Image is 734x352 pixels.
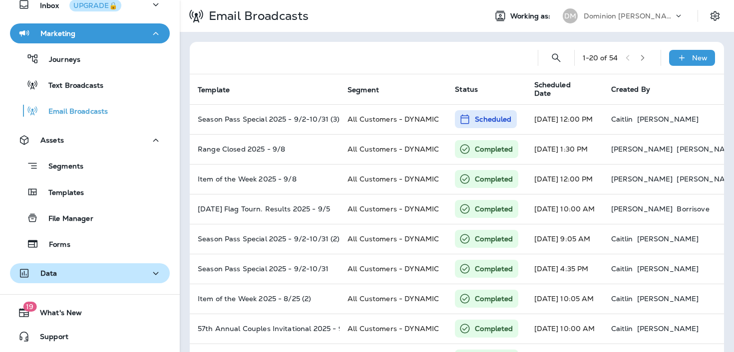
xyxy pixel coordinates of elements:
[475,294,513,304] p: Completed
[637,235,699,243] p: [PERSON_NAME]
[30,309,82,321] span: What's New
[198,145,332,153] p: Range Closed 2025 - 9/8
[348,324,439,333] span: All Customers - DYNAMIC
[348,145,439,154] span: All Customers - DYNAMIC
[563,8,578,23] div: DM
[198,86,230,94] span: Template
[611,115,633,123] p: Caitlin
[205,8,309,23] p: Email Broadcasts
[10,233,170,254] button: Forms
[10,155,170,176] button: Segments
[546,48,566,68] button: Search Email Broadcasts
[475,324,513,334] p: Completed
[10,48,170,69] button: Journeys
[23,302,36,312] span: 19
[584,12,674,20] p: Dominion [PERSON_NAME]
[637,295,699,303] p: [PERSON_NAME]
[10,130,170,150] button: Assets
[198,115,332,123] p: Season Pass Special 2025 - 9/2-10/31 (3)
[348,175,439,183] span: All Customers - DYNAMIC
[10,23,170,43] button: Marketing
[39,55,80,65] p: Journeys
[38,214,93,224] p: File Manager
[526,194,603,224] td: [DATE] 10:00 AM
[198,265,332,273] p: Season Pass Special 2025 - 9/2-10/31
[198,295,332,303] p: Item of the Week 2025 - 8/25 (2)
[348,264,439,273] span: All Customers - DYNAMIC
[611,325,633,333] p: Caitlin
[348,115,439,124] span: All Customers - DYNAMIC
[637,325,699,333] p: [PERSON_NAME]
[73,2,117,9] div: UPGRADE🔒
[38,107,108,117] p: Email Broadcasts
[475,264,513,274] p: Completed
[526,314,603,344] td: [DATE] 10:00 AM
[198,325,332,333] p: 57th Annual Couples Invitational 2025 - 9/20 (MODIFIED) (2)
[198,85,243,94] span: Template
[40,269,57,277] p: Data
[583,54,618,62] div: 1 - 20 of 54
[475,114,511,124] p: Scheduled
[40,29,75,37] p: Marketing
[526,224,603,254] td: [DATE] 9:05 AM
[38,81,103,91] p: Text Broadcasts
[348,234,439,243] span: All Customers - DYNAMIC
[526,254,603,284] td: [DATE] 4:35 PM
[348,85,392,94] span: Segment
[526,164,603,194] td: [DATE] 12:00 PM
[10,207,170,228] button: File Manager
[677,205,709,213] p: Borrisove
[637,115,699,123] p: [PERSON_NAME]
[30,333,68,345] span: Support
[611,295,633,303] p: Caitlin
[10,303,170,323] button: 19What's New
[198,175,332,183] p: Item of the Week 2025 - 9/8
[38,188,84,198] p: Templates
[706,7,724,25] button: Settings
[637,265,699,273] p: [PERSON_NAME]
[526,134,603,164] td: [DATE] 1:30 PM
[198,205,332,213] p: Labor Day Flag Tourn. Results 2025 - 9/5
[526,284,603,314] td: [DATE] 10:05 AM
[534,81,599,98] span: Scheduled Date
[10,74,170,95] button: Text Broadcasts
[348,294,439,303] span: All Customers - DYNAMIC
[475,174,513,184] p: Completed
[10,263,170,283] button: Data
[611,175,673,183] p: [PERSON_NAME]
[611,205,673,213] p: [PERSON_NAME]
[475,204,513,214] p: Completed
[611,145,673,153] p: [PERSON_NAME]
[611,235,633,243] p: Caitlin
[38,162,83,172] p: Segments
[526,104,603,134] td: [DATE] 12:00 PM
[348,86,379,94] span: Segment
[510,12,553,20] span: Working as:
[10,181,170,202] button: Templates
[475,144,513,154] p: Completed
[39,240,70,250] p: Forms
[475,234,513,244] p: Completed
[611,265,633,273] p: Caitlin
[534,81,586,98] span: Scheduled Date
[455,85,478,94] span: Status
[10,327,170,347] button: Support
[692,54,708,62] p: New
[611,85,650,94] span: Created By
[40,136,64,144] p: Assets
[10,100,170,121] button: Email Broadcasts
[348,204,439,213] span: All Customers - DYNAMIC
[198,235,332,243] p: Season Pass Special 2025 - 9/2-10/31 (2)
